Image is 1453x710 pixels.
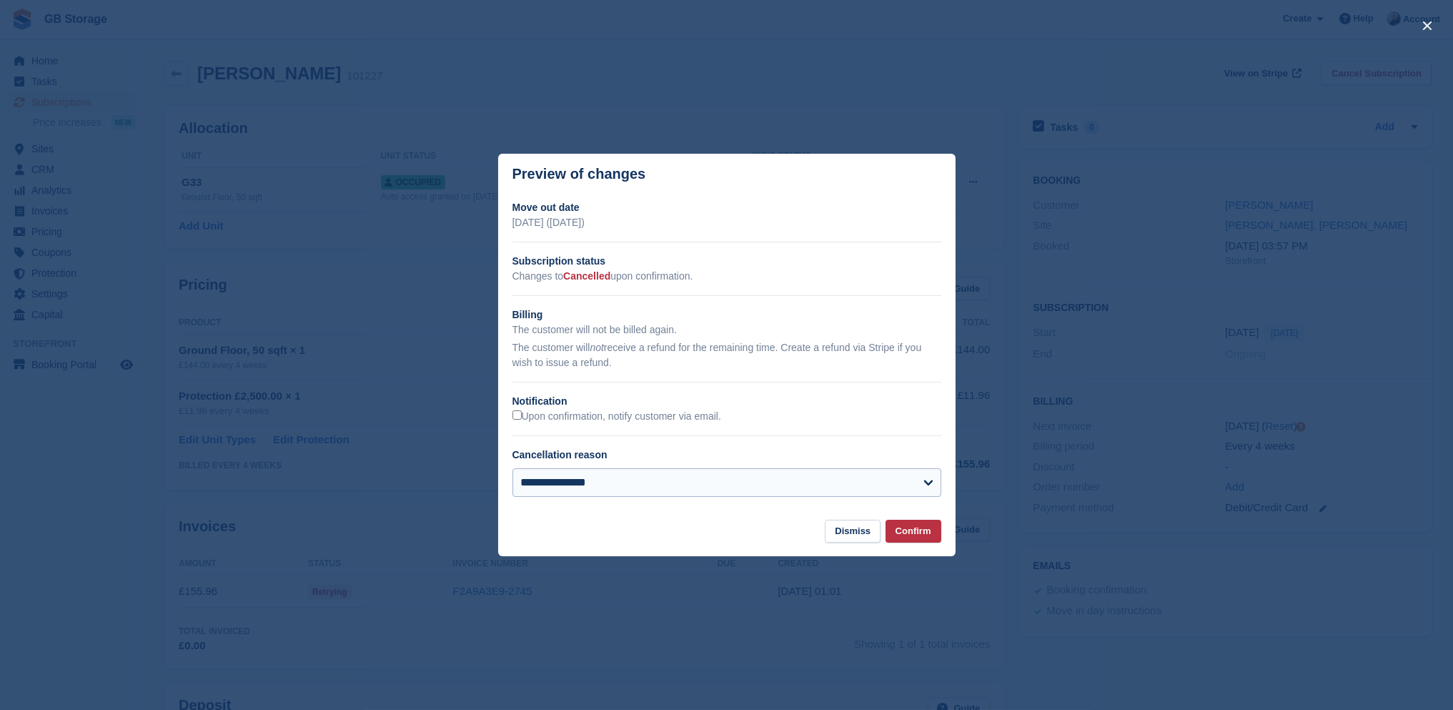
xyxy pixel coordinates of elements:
[563,270,610,282] span: Cancelled
[825,520,881,543] button: Dismiss
[512,215,941,230] p: [DATE] ([DATE])
[512,322,941,337] p: The customer will not be billed again.
[512,449,608,460] label: Cancellation reason
[886,520,941,543] button: Confirm
[590,342,603,353] em: not
[512,394,941,409] h2: Notification
[512,166,646,182] p: Preview of changes
[512,340,941,370] p: The customer will receive a refund for the remaining time. Create a refund via Stripe if you wish...
[512,269,941,284] p: Changes to upon confirmation.
[512,410,721,423] label: Upon confirmation, notify customer via email.
[512,254,941,269] h2: Subscription status
[1416,14,1439,37] button: close
[512,307,941,322] h2: Billing
[512,200,941,215] h2: Move out date
[512,410,522,420] input: Upon confirmation, notify customer via email.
